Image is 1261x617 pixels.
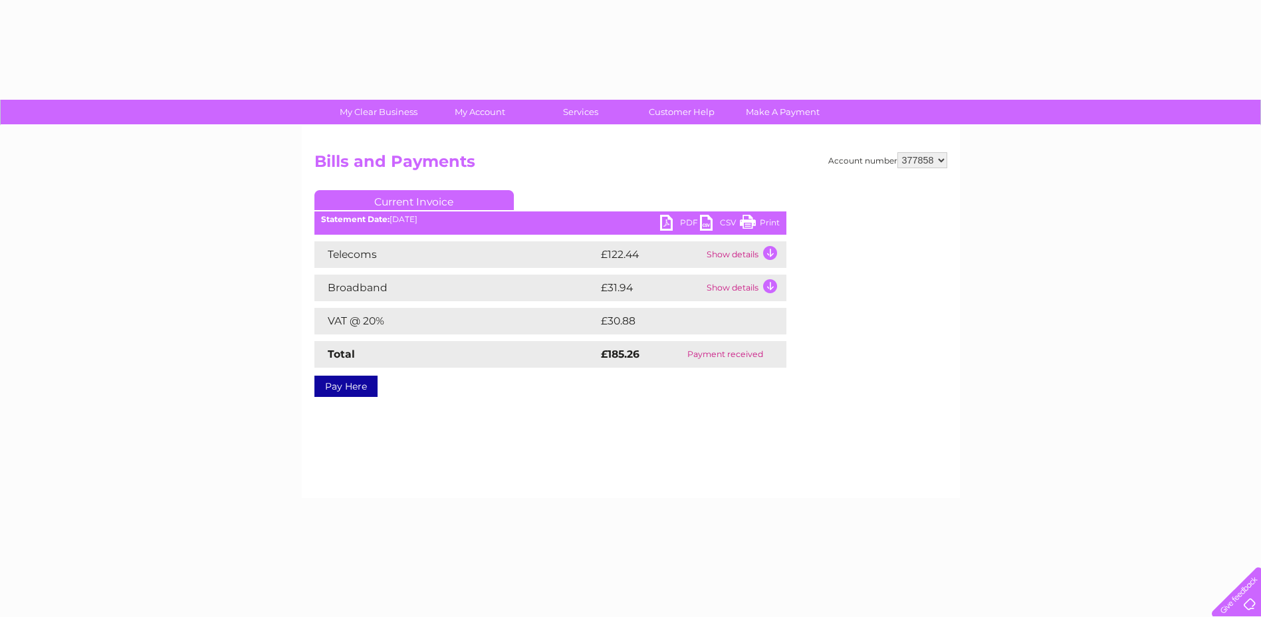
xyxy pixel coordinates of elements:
strong: £185.26 [601,348,639,360]
a: Make A Payment [728,100,838,124]
h2: Bills and Payments [314,152,947,178]
a: Current Invoice [314,190,514,210]
td: VAT @ 20% [314,308,598,334]
a: Customer Help [627,100,737,124]
td: £31.94 [598,275,703,301]
td: Broadband [314,275,598,301]
a: PDF [660,215,700,234]
td: £30.88 [598,308,760,334]
a: My Clear Business [324,100,433,124]
td: Telecoms [314,241,598,268]
a: Print [740,215,780,234]
b: Statement Date: [321,214,390,224]
strong: Total [328,348,355,360]
div: [DATE] [314,215,786,224]
td: Payment received [664,341,786,368]
td: Show details [703,241,786,268]
a: Services [526,100,635,124]
td: Show details [703,275,786,301]
div: Account number [828,152,947,168]
a: Pay Here [314,376,378,397]
a: My Account [425,100,534,124]
td: £122.44 [598,241,703,268]
a: CSV [700,215,740,234]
